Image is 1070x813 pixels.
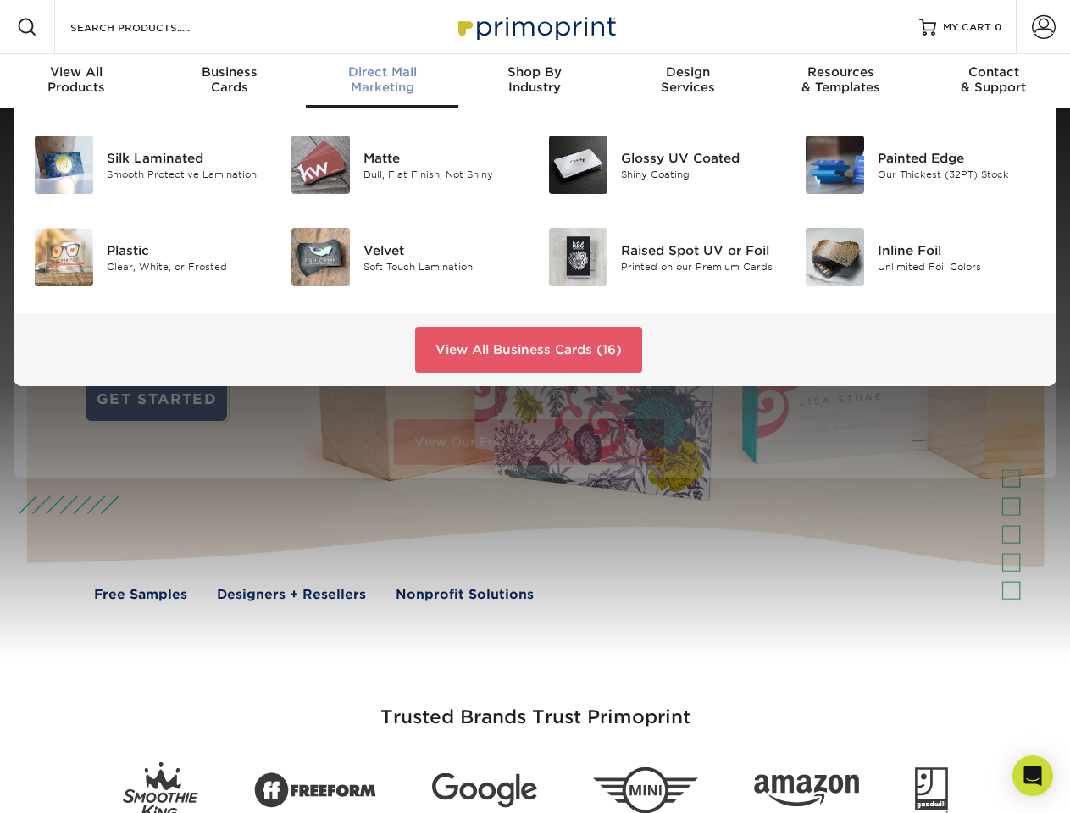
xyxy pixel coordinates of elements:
[306,64,458,80] span: Direct Mail
[995,21,1002,33] span: 0
[943,20,991,35] span: MY CART
[764,64,917,95] div: & Templates
[1012,755,1053,796] div: Open Intercom Messenger
[458,64,611,80] span: Shop By
[394,419,664,465] a: View Our Full List of Products (28)
[306,54,458,108] a: Direct MailMarketing
[40,666,1031,749] h3: Trusted Brands Trust Primoprint
[915,767,948,813] img: Goodwill
[152,64,305,95] div: Cards
[612,64,764,80] span: Design
[754,775,859,807] img: Amazon
[152,54,305,108] a: BusinessCards
[612,54,764,108] a: DesignServices
[415,327,642,373] a: View All Business Cards (16)
[69,17,234,37] input: SEARCH PRODUCTS.....
[458,54,611,108] a: Shop ByIndustry
[458,64,611,95] div: Industry
[306,64,458,95] div: Marketing
[451,8,620,45] img: Primoprint
[764,54,917,108] a: Resources& Templates
[432,773,537,808] img: Google
[612,64,764,95] div: Services
[764,64,917,80] span: Resources
[4,761,144,807] iframe: Google Customer Reviews
[152,64,305,80] span: Business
